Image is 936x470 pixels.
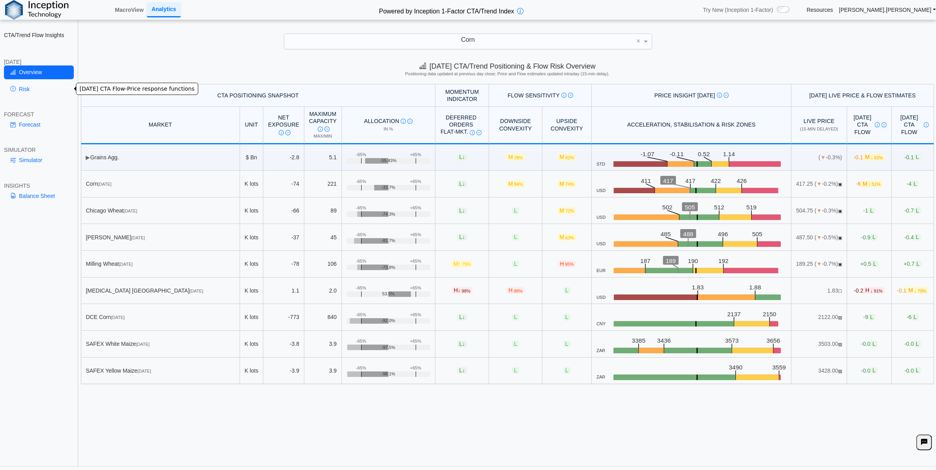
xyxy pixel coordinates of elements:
[376,4,517,16] h2: Powered by Inception 1-Factor CTA/Trend Index
[462,262,471,267] span: 75%
[596,321,606,326] span: CNY
[565,209,574,213] span: 72%
[514,182,523,187] span: 84%
[86,154,90,160] span: ▶
[381,212,395,217] span: -74.3%
[838,182,842,187] span: OPEN: Market session is currently open.
[4,153,74,167] a: Simulator
[470,130,475,135] img: Info
[240,107,264,144] th: Unit
[384,127,393,131] span: in %
[380,158,396,163] span: -55.43%
[907,181,919,187] span: -4
[838,369,842,373] span: CLOSED: Session finished for the day.
[263,304,304,331] td: -773
[410,205,421,211] div: +65%
[861,367,878,374] span: -0.0
[76,83,198,95] div: [DATE] CTA Flow-Price response functions
[240,198,264,224] td: K lots
[596,375,605,380] span: ZAR
[356,259,366,264] div: -65%
[410,366,421,371] div: +65%
[381,238,395,243] span: -81.7%
[596,295,606,300] span: USD
[816,234,822,241] span: ▼
[904,207,921,214] span: -0.7
[714,204,724,211] text: 512
[514,155,523,160] span: 78%
[641,257,651,264] text: 187
[86,287,234,294] div: [MEDICAL_DATA] [GEOGRAPHIC_DATA]
[304,304,342,331] td: 840
[596,268,606,273] span: EUR
[476,130,482,135] img: Read More
[838,209,842,213] span: OPEN: Market session is currently open.
[838,342,842,347] span: CLOSED: Session finished for the day.
[632,338,646,344] text: 3385
[86,234,234,241] div: [PERSON_NAME]
[147,2,181,17] a: Analytics
[318,127,323,132] img: Info
[410,285,421,291] div: +65%
[304,198,342,224] td: 89
[765,311,779,317] text: 2150
[452,287,473,294] span: H
[907,314,919,321] span: -6
[792,251,847,278] td: 189.25 ( -0.7%)
[792,358,847,384] td: 3428.00
[457,154,467,160] span: L
[462,314,465,320] span: ↓
[356,339,366,344] div: -65%
[83,71,932,76] h5: Positioning data updated at previous day close; Price and Flow estimates updated intraday (15-min...
[863,314,875,321] span: -9
[870,289,883,293] span: ↓ 91%
[410,232,421,237] div: +65%
[356,366,366,371] div: -65%
[563,287,570,294] span: L
[514,289,523,293] span: 99%
[356,205,366,211] div: -65%
[863,154,885,160] span: M
[718,231,728,237] text: 496
[838,235,842,240] span: OPEN: Market session is currently open.
[512,207,519,214] span: L
[792,304,847,331] td: 2122.00
[558,234,576,241] span: M
[263,251,304,278] td: -78
[4,58,74,65] div: [DATE]
[563,314,570,321] span: L
[642,177,652,184] text: 411
[853,154,885,160] span: -0.1
[381,371,395,377] span: -98.1%
[904,341,921,347] span: -0.0
[410,152,421,157] div: +65%
[112,3,147,17] a: MacroView
[263,331,304,358] td: -3.8
[304,144,342,171] td: 5.1
[657,338,671,344] text: 3436
[506,154,525,160] span: M
[871,261,878,267] span: L
[131,235,145,240] span: [DATE]
[356,152,366,157] div: -65%
[870,341,878,347] span: L
[767,338,780,344] text: 3656
[664,177,674,184] text: 417
[729,364,743,371] text: 3490
[137,369,151,373] span: [DATE]
[279,130,284,135] img: Info
[419,62,596,70] span: [DATE] CTA/Trend Positioning & Flow Risk Overview
[683,231,694,237] text: 488
[687,177,697,184] text: 417
[863,207,875,214] span: -1
[356,285,366,291] div: -65%
[263,171,304,198] td: -74
[98,182,112,187] span: [DATE]
[4,182,74,189] div: INSIGHTS
[792,171,847,198] td: 417.25 ( -0.2%)
[489,107,542,144] th: Downside Convexity
[558,181,576,187] span: M
[558,154,576,160] span: M
[401,119,406,124] img: Info
[304,358,342,384] td: 3.9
